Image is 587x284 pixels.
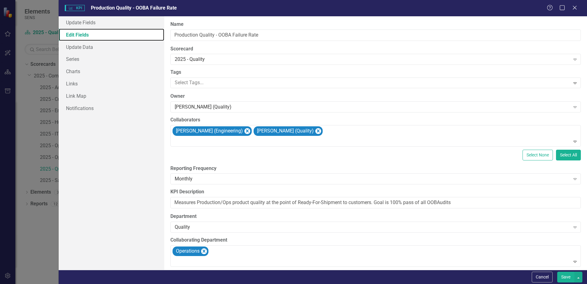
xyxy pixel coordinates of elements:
[170,30,581,41] input: KPI Name
[170,188,581,195] label: KPI Description
[59,65,164,77] a: Charts
[174,247,200,256] div: Operations
[557,272,574,282] button: Save
[59,41,164,53] a: Update Data
[255,127,315,136] div: [PERSON_NAME] (Quality)
[59,29,164,41] a: Edit Fields
[175,56,570,63] div: 2025 - Quality
[175,176,570,183] div: Monthly
[170,165,581,172] label: Reporting Frequency
[532,272,553,282] button: Cancel
[91,5,177,11] span: Production Quality - OOBA Failure Rate
[59,53,164,65] a: Series
[59,77,164,90] a: Links
[175,224,570,231] div: Quality
[59,102,164,114] a: Notifications
[523,150,553,160] button: Select None
[65,5,84,11] span: KPI
[174,127,244,136] div: [PERSON_NAME] (Engineering)
[170,45,581,53] label: Scorecard
[556,150,581,160] button: Select All
[59,90,164,102] a: Link Map
[170,213,581,220] label: Department
[244,128,250,134] div: Remove Sam Coleman (Engineering)
[315,128,321,134] div: Remove Scott Jones (Quality)
[59,16,164,29] a: Update Fields
[170,116,581,124] label: Collaborators
[170,93,581,100] label: Owner
[201,248,207,254] div: Remove Operations
[170,237,581,244] label: Collaborating Department
[170,21,581,28] label: Name
[175,104,570,111] div: [PERSON_NAME] (Quality)
[170,69,581,76] label: Tags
